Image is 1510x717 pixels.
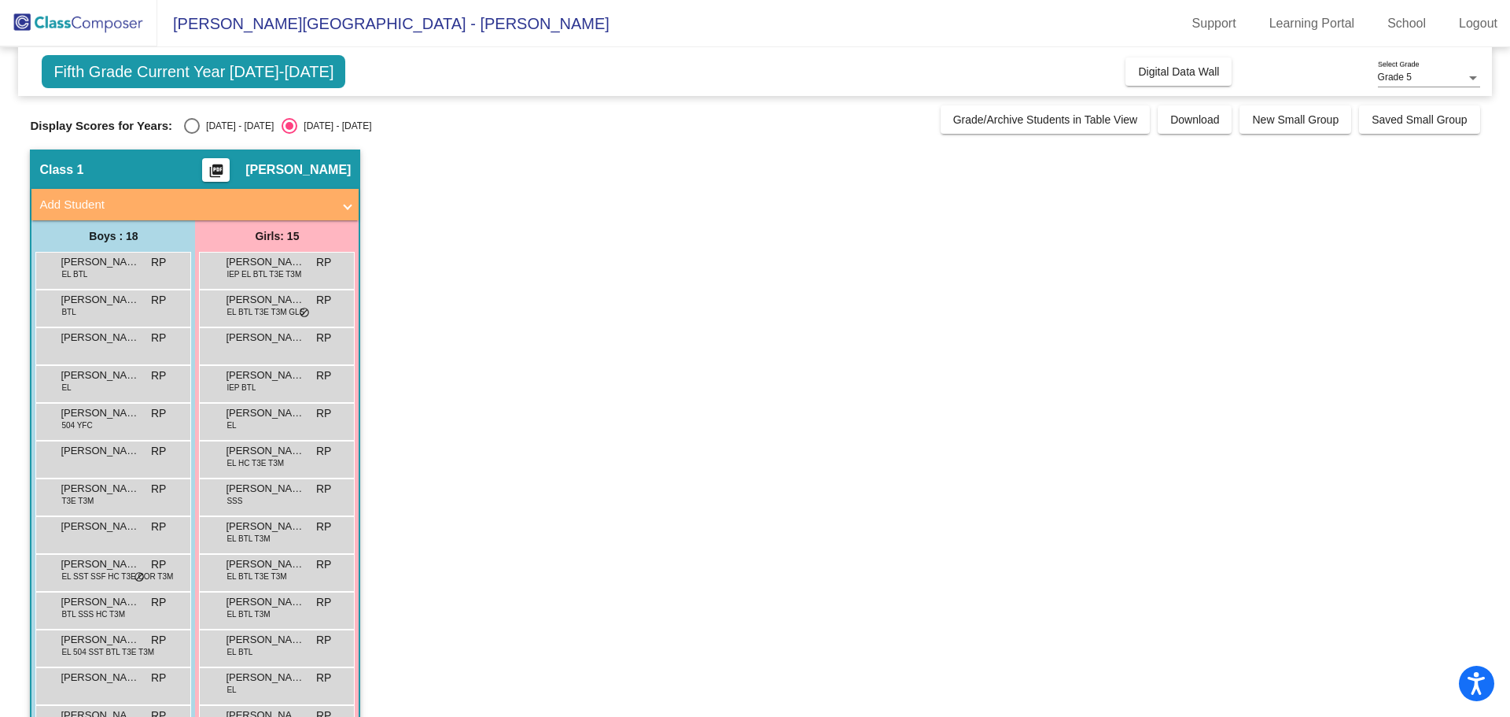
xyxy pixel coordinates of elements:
[61,556,139,572] span: [PERSON_NAME]
[151,443,166,460] span: RP
[316,443,331,460] span: RP
[226,292,304,308] span: [PERSON_NAME]
[226,646,252,658] span: EL BTL
[316,556,331,573] span: RP
[151,368,166,384] span: RP
[1125,57,1232,86] button: Digital Data Wall
[207,163,226,185] mat-icon: picture_as_pdf
[226,368,304,383] span: [PERSON_NAME]
[61,382,71,394] span: EL
[297,119,371,133] div: [DATE] - [DATE]
[39,162,83,178] span: Class 1
[151,254,166,271] span: RP
[1180,11,1249,36] a: Support
[1138,65,1219,78] span: Digital Data Wall
[226,382,256,394] span: IEP BTL
[61,519,139,534] span: [PERSON_NAME]
[61,419,92,431] span: 504 YFC
[39,196,332,214] mat-panel-title: Add Student
[42,55,345,88] span: Fifth Grade Current Year [DATE]-[DATE]
[184,118,371,134] mat-radio-group: Select an option
[316,632,331,649] span: RP
[1446,11,1510,36] a: Logout
[1170,113,1219,126] span: Download
[151,292,166,309] span: RP
[226,405,304,421] span: [PERSON_NAME]
[61,495,94,507] span: T3E T3M
[226,608,270,620] span: EL BTL T3M
[61,646,154,658] span: EL 504 SST BTL T3E T3M
[61,443,139,459] span: [PERSON_NAME]
[226,495,242,507] span: SSS
[953,113,1138,126] span: Grade/Archive Students in Table View
[1375,11,1438,36] a: School
[226,519,304,534] span: [PERSON_NAME]
[316,330,331,346] span: RP
[316,519,331,535] span: RP
[61,268,87,280] span: EL BTL
[316,481,331,497] span: RP
[316,368,331,384] span: RP
[226,443,304,459] span: [PERSON_NAME]
[202,158,230,182] button: Print Students Details
[1359,105,1479,134] button: Saved Small Group
[151,670,166,686] span: RP
[134,571,145,584] span: do_not_disturb_alt
[61,292,139,308] span: [PERSON_NAME]
[157,11,610,36] span: [PERSON_NAME][GEOGRAPHIC_DATA] - [PERSON_NAME]
[226,632,304,648] span: [PERSON_NAME]
[226,684,236,696] span: EL
[226,556,304,572] span: [PERSON_NAME]
[316,594,331,611] span: RP
[226,268,301,280] span: IEP EL BTL T3E T3M
[151,405,166,422] span: RP
[226,419,236,431] span: EL
[61,330,139,346] span: [PERSON_NAME]
[1252,113,1339,126] span: New Small Group
[226,457,284,469] span: EL HC T3E T3M
[151,594,166,611] span: RP
[1378,72,1412,83] span: Grade 5
[226,571,286,582] span: EL BTL T3E T3M
[226,306,304,318] span: EL BTL T3E T3M GLS
[61,368,139,383] span: [PERSON_NAME]
[1257,11,1368,36] a: Learning Portal
[226,594,304,610] span: [PERSON_NAME]
[299,307,310,320] span: do_not_disturb_alt
[245,162,351,178] span: [PERSON_NAME]
[61,670,139,686] span: [PERSON_NAME] [PERSON_NAME]
[1158,105,1232,134] button: Download
[151,556,166,573] span: RP
[316,405,331,422] span: RP
[226,481,304,497] span: [PERSON_NAME]
[941,105,1151,134] button: Grade/Archive Students in Table View
[1372,113,1467,126] span: Saved Small Group
[30,119,172,133] span: Display Scores for Years:
[226,533,270,545] span: EL BTL T3M
[61,405,139,421] span: [PERSON_NAME]
[151,519,166,535] span: RP
[226,330,304,346] span: [PERSON_NAME]
[200,119,274,133] div: [DATE] - [DATE]
[61,632,139,648] span: [PERSON_NAME]
[151,632,166,649] span: RP
[316,292,331,309] span: RP
[195,220,359,252] div: Girls: 15
[31,189,359,220] mat-expansion-panel-header: Add Student
[31,220,195,252] div: Boys : 18
[61,608,125,620] span: BTL SSS HC T3M
[61,306,75,318] span: BTL
[61,481,139,497] span: [PERSON_NAME]
[61,571,173,582] span: EL SST SSF HC T3E COR T3M
[61,594,139,610] span: [PERSON_NAME]
[151,330,166,346] span: RP
[226,254,304,270] span: [PERSON_NAME]
[226,670,304,686] span: [PERSON_NAME]
[1239,105,1351,134] button: New Small Group
[151,481,166,497] span: RP
[61,254,139,270] span: [PERSON_NAME]
[316,254,331,271] span: RP
[316,670,331,686] span: RP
